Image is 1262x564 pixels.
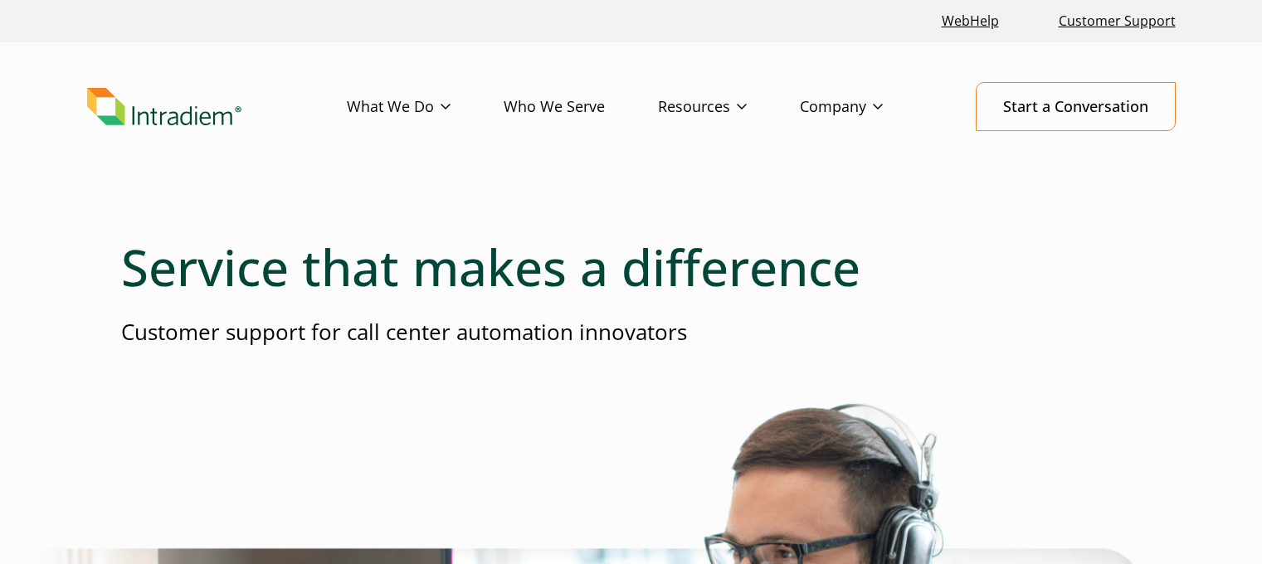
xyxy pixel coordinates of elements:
h1: Service that makes a difference [121,237,1142,297]
a: Start a Conversation [976,82,1176,131]
a: Who We Serve [504,83,658,131]
a: What We Do [347,83,504,131]
img: Intradiem [87,88,241,126]
a: Customer Support [1052,3,1182,39]
a: Company [800,83,936,131]
a: Link to homepage of Intradiem [87,88,347,126]
a: Resources [658,83,800,131]
a: Link opens in a new window [935,3,1006,39]
p: Customer support for call center automation innovators [121,317,1142,348]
